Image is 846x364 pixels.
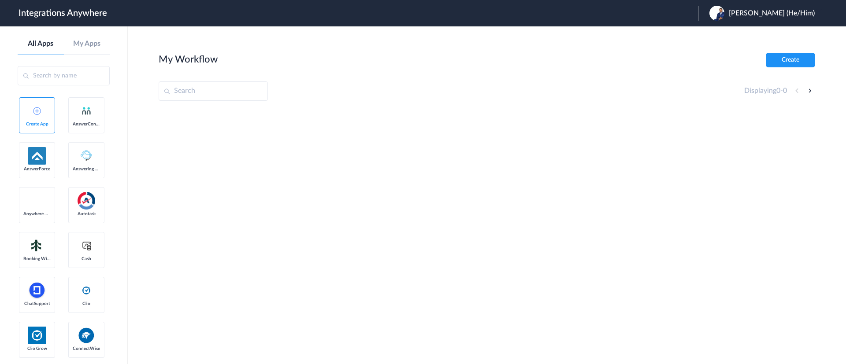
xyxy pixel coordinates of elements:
[33,107,41,115] img: add-icon.svg
[73,301,100,306] span: Clio
[28,327,46,344] img: Clio.jpg
[729,9,815,18] span: [PERSON_NAME] (He/Him)
[81,240,92,251] img: cash-logo.svg
[28,282,46,299] img: chatsupport-icon.svg
[73,166,100,172] span: Answering Service
[23,256,51,261] span: Booking Widget
[78,192,95,210] img: autotask.png
[81,285,92,296] img: clio-logo.svg
[28,238,46,254] img: Setmore_Logo.svg
[744,87,787,95] h4: Displaying -
[73,256,100,261] span: Cash
[18,66,110,85] input: Search by name
[73,346,100,351] span: ConnectWise
[23,166,51,172] span: AnswerForce
[766,53,815,67] button: Create
[159,81,268,101] input: Search
[28,147,46,165] img: af-app-logo.svg
[23,211,51,217] span: Anywhere Works
[73,211,100,217] span: Autotask
[18,40,64,48] a: All Apps
[19,8,107,18] h1: Integrations Anywhere
[81,106,92,116] img: answerconnect-logo.svg
[23,346,51,351] span: Clio Grow
[64,40,110,48] a: My Apps
[23,301,51,306] span: ChatSupport
[23,121,51,127] span: Create App
[709,6,724,21] img: dffc7c24-452a-452c-b3c2-fb5d2303e76d.png
[78,147,95,165] img: Answering_service.png
[78,327,95,344] img: connectwise.png
[159,54,218,65] h2: My Workflow
[776,87,780,94] span: 0
[73,121,100,127] span: AnswerConnect
[783,87,787,94] span: 0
